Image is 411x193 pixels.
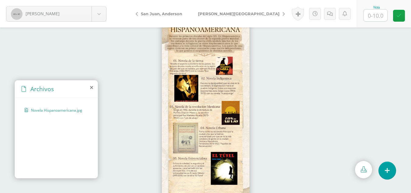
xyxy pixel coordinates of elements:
[26,11,60,16] span: [PERSON_NAME]
[131,6,190,21] a: San Juan, Anderson
[6,6,106,21] a: [PERSON_NAME]
[190,6,290,21] a: [PERSON_NAME][GEOGRAPHIC_DATA]
[363,6,390,9] div: Nota
[31,108,82,113] span: Novela Hispanoamericana.jpg
[30,85,54,93] span: Archivos
[198,11,280,16] span: [PERSON_NAME][GEOGRAPHIC_DATA]
[90,85,93,90] i: close
[364,9,387,21] input: 0-10.0
[141,11,182,16] span: San Juan, Anderson
[11,8,23,20] img: 40x40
